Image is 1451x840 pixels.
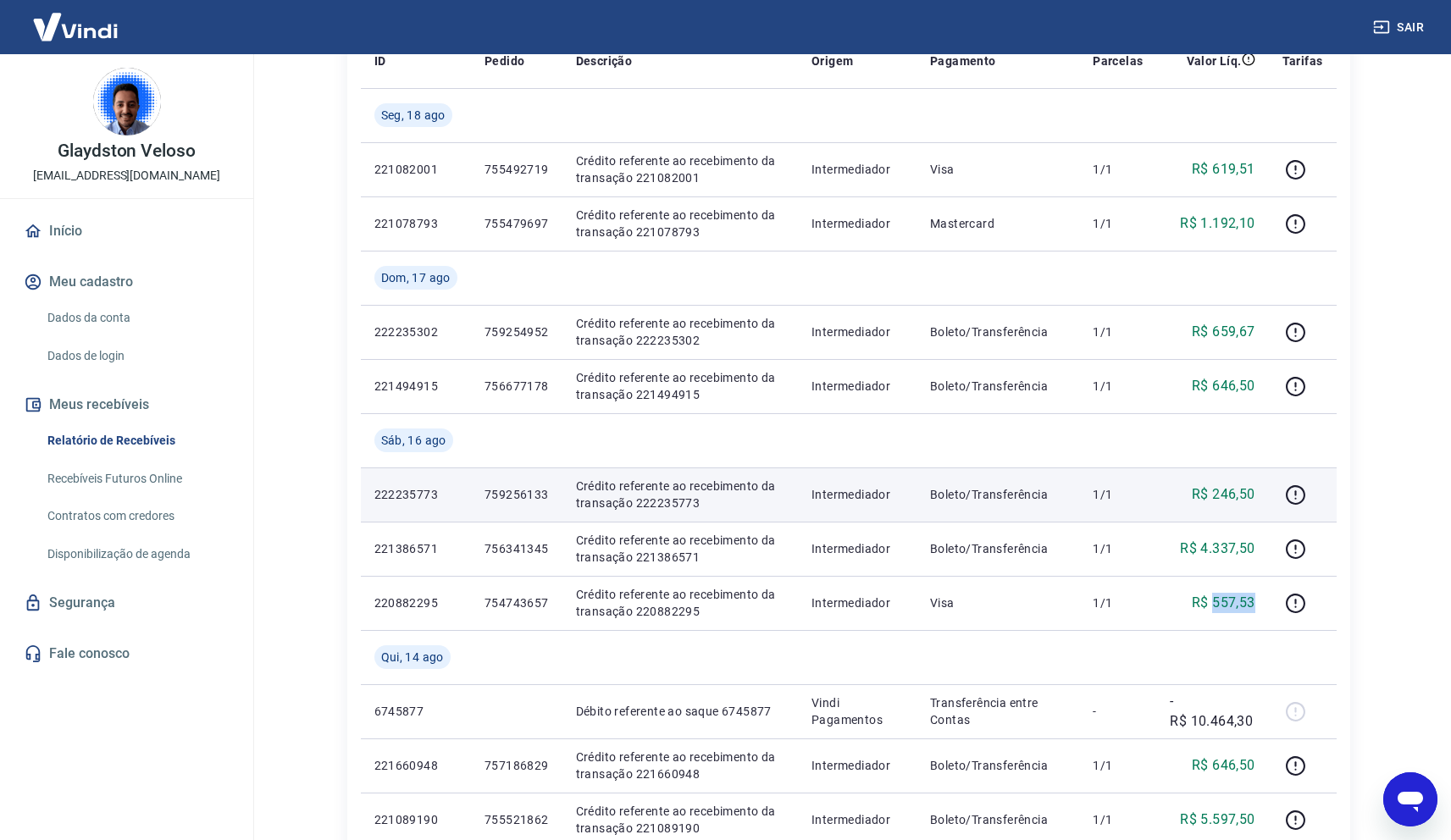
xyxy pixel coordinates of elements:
[374,757,457,774] p: 221660948
[20,386,233,423] button: Meus recebíveis
[485,323,549,340] p: 759254952
[1192,755,1255,776] p: R$ 646,50
[811,486,903,503] p: Intermediador
[374,52,386,69] p: ID
[20,635,233,672] a: Fale conosco
[41,461,233,496] a: Recebíveis Futuros Online
[811,52,853,69] p: Origem
[930,694,1066,728] p: Transferência entre Contas
[20,584,233,622] a: Segurança
[1093,161,1143,178] p: 1/1
[576,703,784,720] p: Débito referente ao saque 6745877
[374,486,457,503] p: 222235773
[374,378,457,395] p: 221494915
[1093,594,1143,611] p: 1/1
[1093,811,1143,828] p: 1/1
[374,540,457,557] p: 221386571
[576,152,784,186] p: Crédito referente ao recebimento da transação 221082001
[1192,376,1255,396] p: R$ 646,50
[576,803,784,837] p: Crédito referente ao recebimento da transação 221089190
[576,749,784,782] p: Crédito referente ao recebimento da transação 221660948
[41,537,233,572] a: Disponibilização de agenda
[1093,540,1143,557] p: 1/1
[1170,691,1254,732] p: -R$ 10.464,30
[41,499,233,533] a: Contratos com credores
[930,378,1066,395] p: Boleto/Transferência
[33,167,220,185] p: [EMAIL_ADDRESS][DOMAIN_NAME]
[1093,486,1143,503] p: 1/1
[1093,215,1143,232] p: 1/1
[93,68,161,135] img: 5de2d90f-417e-49ce-81f4-acb6f27a8e18.jpeg
[41,301,233,335] a: Dados da conta
[576,315,784,349] p: Crédito referente ao recebimento da transação 222235302
[20,213,233,250] a: Início
[1093,378,1143,395] p: 1/1
[811,694,903,728] p: Vindi Pagamentos
[485,52,524,69] p: Pedido
[374,215,457,232] p: 221078793
[930,540,1066,557] p: Boleto/Transferência
[1282,52,1323,69] p: Tarifas
[1192,484,1255,505] p: R$ 246,50
[1180,213,1254,234] p: R$ 1.192,10
[811,594,903,611] p: Intermediador
[576,207,784,240] p: Crédito referente ao recebimento da transação 221078793
[930,323,1066,340] p: Boleto/Transferência
[930,757,1066,774] p: Boleto/Transferência
[485,540,549,557] p: 756341345
[930,811,1066,828] p: Boleto/Transferência
[1093,52,1143,69] p: Parcelas
[930,161,1066,178] p: Visa
[1187,52,1242,69] p: Valor Líq.
[930,594,1066,611] p: Visa
[485,486,549,503] p: 759256133
[374,703,457,720] p: 6745877
[381,107,446,124] span: Seg, 18 ago
[811,215,903,232] p: Intermediador
[811,323,903,340] p: Intermediador
[1192,322,1255,342] p: R$ 659,67
[41,339,233,373] a: Dados de login
[41,423,233,458] a: Relatório de Recebíveis
[811,161,903,178] p: Intermediador
[811,540,903,557] p: Intermediador
[1192,159,1255,180] p: R$ 619,51
[1383,772,1437,826] iframe: Button to launch messaging window
[485,161,549,178] p: 755492719
[930,486,1066,503] p: Boleto/Transferência
[1180,539,1254,559] p: R$ 4.337,50
[381,269,451,286] span: Dom, 17 ago
[576,532,784,566] p: Crédito referente ao recebimento da transação 221386571
[485,811,549,828] p: 755521862
[485,594,549,611] p: 754743657
[811,757,903,774] p: Intermediador
[576,478,784,511] p: Crédito referente ao recebimento da transação 222235773
[485,757,549,774] p: 757186829
[1093,323,1143,340] p: 1/1
[1093,703,1143,720] p: -
[1093,757,1143,774] p: 1/1
[576,52,633,69] p: Descrição
[930,215,1066,232] p: Mastercard
[485,215,549,232] p: 755479697
[1180,810,1254,830] p: R$ 5.597,50
[381,432,446,449] span: Sáb, 16 ago
[811,811,903,828] p: Intermediador
[811,378,903,395] p: Intermediador
[930,52,996,69] p: Pagamento
[381,649,444,666] span: Qui, 14 ago
[20,263,233,301] button: Meu cadastro
[374,323,457,340] p: 222235302
[374,811,457,828] p: 221089190
[374,161,457,178] p: 221082001
[20,1,130,52] img: Vindi
[1370,12,1431,43] button: Sair
[1192,593,1255,613] p: R$ 557,53
[485,378,549,395] p: 756677178
[576,586,784,620] p: Crédito referente ao recebimento da transação 220882295
[576,369,784,403] p: Crédito referente ao recebimento da transação 221494915
[374,594,457,611] p: 220882295
[58,142,196,160] p: Glaydston Veloso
